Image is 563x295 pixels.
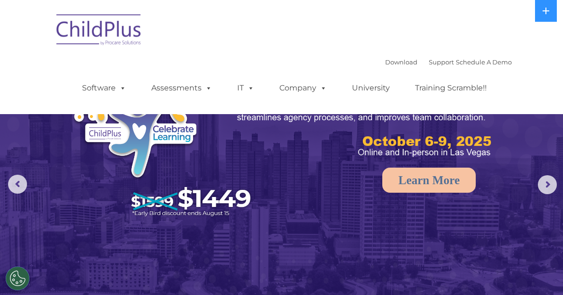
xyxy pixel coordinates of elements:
[385,58,512,66] font: |
[142,79,222,98] a: Assessments
[429,58,454,66] a: Support
[385,58,417,66] a: Download
[228,79,264,98] a: IT
[6,267,29,290] button: Cookies Settings
[52,8,147,55] img: ChildPlus by Procare Solutions
[73,79,136,98] a: Software
[456,58,512,66] a: Schedule A Demo
[342,79,399,98] a: University
[270,79,336,98] a: Company
[406,79,496,98] a: Training Scramble!!
[382,168,476,193] a: Learn More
